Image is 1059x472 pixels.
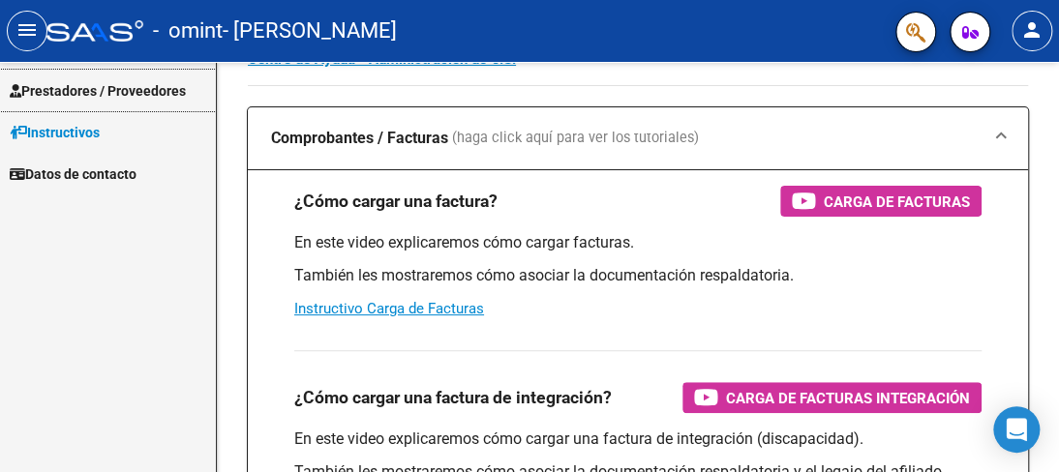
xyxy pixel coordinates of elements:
[294,265,982,286] p: También les mostraremos cómo asociar la documentación respaldatoria.
[294,428,982,450] p: En este video explicaremos cómo cargar una factura de integración (discapacidad).
[294,384,612,411] h3: ¿Cómo cargar una factura de integración?
[294,300,484,317] a: Instructivo Carga de Facturas
[824,190,970,214] span: Carga de Facturas
[726,386,970,410] span: Carga de Facturas Integración
[682,382,982,413] button: Carga de Facturas Integración
[1020,18,1044,42] mat-icon: person
[294,188,498,215] h3: ¿Cómo cargar una factura?
[223,10,397,52] span: - [PERSON_NAME]
[10,80,186,102] span: Prestadores / Proveedores
[452,128,699,149] span: (haga click aquí para ver los tutoriales)
[780,186,982,217] button: Carga de Facturas
[271,128,448,149] strong: Comprobantes / Facturas
[15,18,39,42] mat-icon: menu
[10,163,136,185] span: Datos de contacto
[153,10,223,52] span: - omint
[294,232,982,253] p: En este video explicaremos cómo cargar facturas.
[10,122,100,143] span: Instructivos
[248,107,1028,169] mat-expansion-panel-header: Comprobantes / Facturas (haga click aquí para ver los tutoriales)
[993,406,1040,453] div: Open Intercom Messenger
